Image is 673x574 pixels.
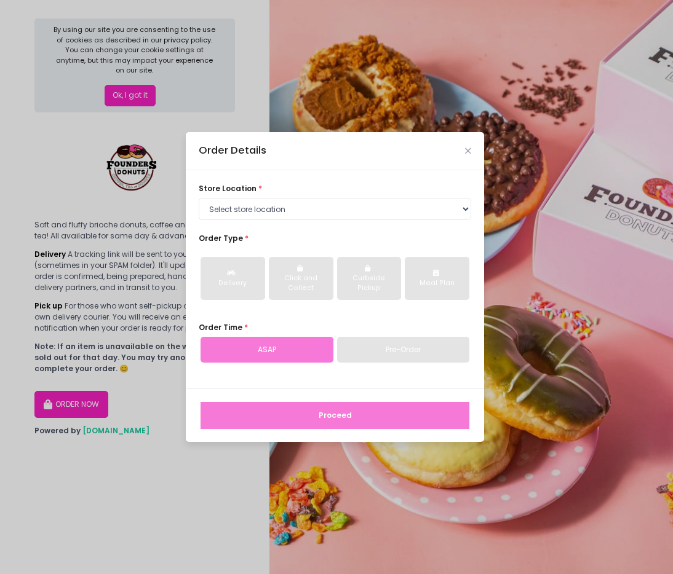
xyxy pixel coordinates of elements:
span: Order Type [199,233,243,243]
button: Close [465,148,471,154]
div: Curbside Pickup [345,273,394,293]
button: Curbside Pickup [337,257,402,300]
span: store location [199,183,257,194]
div: Click and Collect [277,273,325,293]
button: Meal Plan [405,257,469,300]
div: Order Details [199,143,266,159]
button: Proceed [201,402,469,429]
div: Meal Plan [413,278,461,288]
button: Delivery [201,257,265,300]
div: Delivery [209,278,257,288]
span: Order Time [199,322,242,332]
button: Click and Collect [269,257,333,300]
